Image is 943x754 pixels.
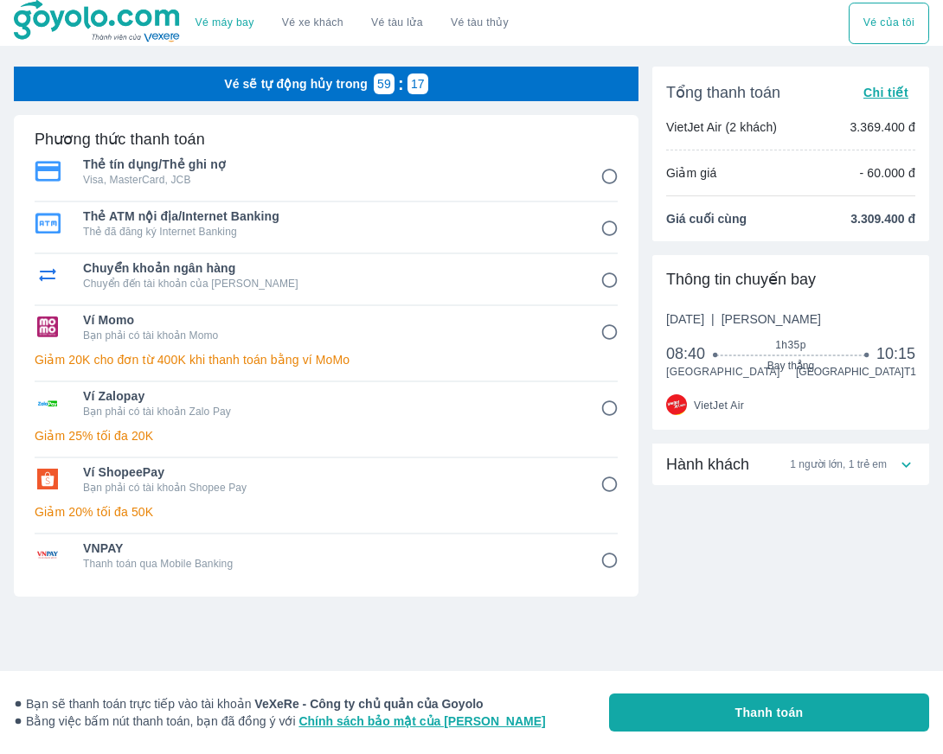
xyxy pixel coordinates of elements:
[298,714,545,728] a: Chính sách bảo mật của [PERSON_NAME]
[716,338,866,352] span: 1h35p
[35,306,618,348] div: Ví MomoVí MomoBạn phải có tài khoản Momo
[83,481,576,495] p: Bạn phải có tài khoản Shopee Pay
[35,161,61,182] img: Thẻ tín dụng/Thẻ ghi nợ
[35,213,61,233] img: Thẻ ATM nội địa/Internet Banking
[666,454,749,475] span: Hành khách
[609,693,929,732] button: Thanh toán
[411,75,425,93] p: 17
[282,16,343,29] a: Vé xe khách
[83,557,576,571] p: Thanh toán qua Mobile Banking
[83,463,576,481] span: Ví ShopeePay
[83,225,576,239] p: Thẻ đã đăng ký Internet Banking
[83,311,576,329] span: Ví Momo
[35,458,618,500] div: Ví ShopeePayVí ShopeePayBạn phải có tài khoản Shopee Pay
[652,444,929,485] div: Hành khách1 người lớn, 1 trẻ em
[377,75,391,93] p: 59
[722,312,821,326] span: [PERSON_NAME]
[850,210,915,227] span: 3.309.400 đ
[14,712,546,730] span: Bằng việc bấm nút thanh toán, bạn đã đồng ý với
[35,316,61,337] img: Ví Momo
[35,202,618,244] div: Thẻ ATM nội địa/Internet BankingThẻ ATM nội địa/Internet BankingThẻ đã đăng ký Internet Banking
[856,80,915,105] button: Chi tiết
[35,469,61,489] img: Ví ShopeePay
[666,164,716,182] p: Giảm giá
[849,3,929,44] div: choose transportation mode
[850,118,915,136] p: 3.369.400 đ
[666,210,747,227] span: Giá cuối cùng
[83,329,576,342] p: Bạn phải có tài khoản Momo
[735,704,804,721] span: Thanh toán
[35,427,618,444] p: Giảm 25% tối đa 20K
[666,269,915,290] div: Thông tin chuyến bay
[35,545,61,565] img: VNPAY
[849,3,929,44] button: Vé của tôi
[224,75,368,93] p: Vé sẽ tự động hủy trong
[35,393,61,413] img: Ví Zalopay
[83,259,576,277] span: Chuyển khoản ngân hàng
[35,534,618,576] div: VNPAYVNPAYThanh toán qua Mobile Banking
[35,129,205,150] h6: Phương thức thanh toán
[35,503,618,521] p: Giảm 20% tối đa 50K
[796,365,915,379] span: [GEOGRAPHIC_DATA] T1
[694,399,744,412] span: VietJet Air
[859,164,915,182] p: - 60.000 đ
[666,343,716,364] span: 08:40
[863,86,908,99] span: Chi tiết
[35,351,618,368] p: Giảm 20K cho đơn từ 400K khi thanh toán bằng ví MoMo
[666,118,777,136] p: VietJet Air (2 khách)
[83,387,576,405] span: Ví Zalopay
[35,150,618,192] div: Thẻ tín dụng/Thẻ ghi nợThẻ tín dụng/Thẻ ghi nợVisa, MasterCard, JCB
[35,382,618,424] div: Ví ZalopayVí ZalopayBạn phải có tài khoản Zalo Pay
[357,3,437,44] a: Vé tàu lửa
[711,312,715,326] span: |
[395,75,407,93] p: :
[790,457,887,471] span: 1 người lớn, 1 trẻ em
[666,82,780,103] span: Tổng thanh toán
[83,208,576,225] span: Thẻ ATM nội địa/Internet Banking
[83,277,576,291] p: Chuyển đến tài khoản của [PERSON_NAME]
[83,156,576,173] span: Thẻ tín dụng/Thẻ ghi nợ
[14,695,546,712] span: Bạn sẽ thanh toán trực tiếp vào tài khoản
[35,265,61,285] img: Chuyển khoản ngân hàng
[716,359,866,373] span: Bay thẳng
[666,310,821,328] span: [DATE]
[83,405,576,419] p: Bạn phải có tài khoản Zalo Pay
[35,254,618,296] div: Chuyển khoản ngân hàngChuyển khoản ngân hàngChuyển đến tài khoản của [PERSON_NAME]
[83,173,576,187] p: Visa, MasterCard, JCB
[83,540,576,557] span: VNPAY
[876,343,915,364] span: 10:15
[254,697,483,711] strong: VeXeRe - Công ty chủ quản của Goyolo
[182,3,523,44] div: choose transportation mode
[196,16,254,29] a: Vé máy bay
[437,3,523,44] button: Vé tàu thủy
